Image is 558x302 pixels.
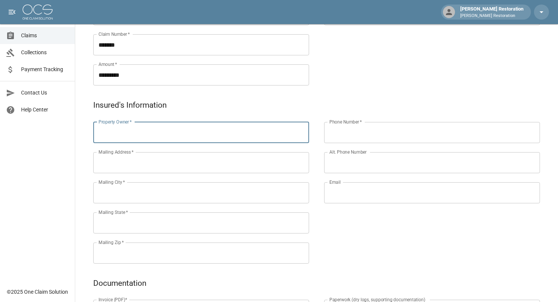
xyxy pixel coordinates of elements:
label: Mailing Zip [99,239,124,246]
label: Claim Number [99,31,130,37]
span: Collections [21,49,69,56]
div: [PERSON_NAME] Restoration [457,5,526,19]
label: Mailing State [99,209,128,215]
label: Amount [99,61,117,67]
label: Phone Number [329,119,362,125]
p: [PERSON_NAME] Restoration [460,13,523,19]
img: ocs-logo-white-transparent.png [23,5,53,20]
label: Alt. Phone Number [329,149,367,155]
label: Email [329,179,341,185]
span: Help Center [21,106,69,114]
label: Mailing City [99,179,125,185]
label: Mailing Address [99,149,133,155]
div: © 2025 One Claim Solution [7,288,68,296]
span: Contact Us [21,89,69,97]
button: open drawer [5,5,20,20]
label: Property Owner [99,119,132,125]
span: Payment Tracking [21,66,69,73]
span: Claims [21,32,69,40]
